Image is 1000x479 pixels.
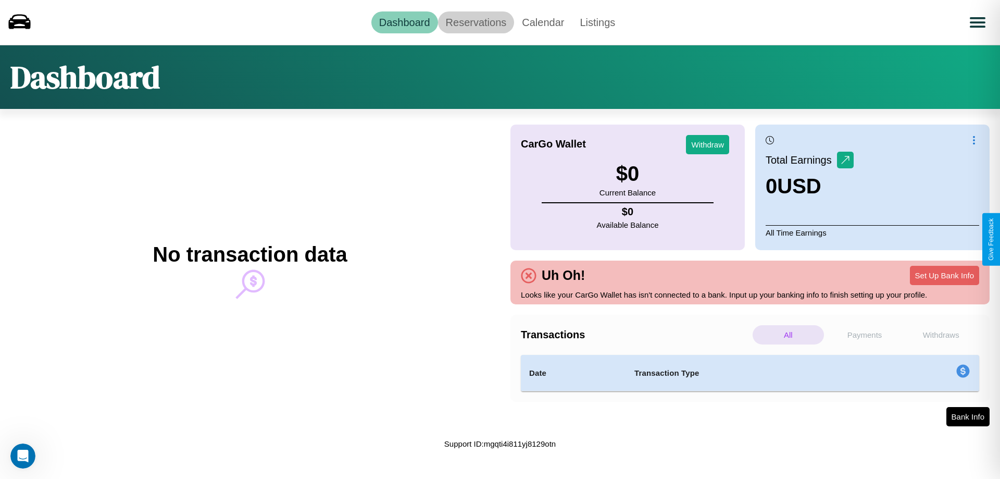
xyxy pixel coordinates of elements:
button: Set Up Bank Info [910,266,979,285]
h3: 0 USD [766,175,854,198]
p: Current Balance [599,186,656,200]
h4: Transactions [521,329,750,341]
h4: Transaction Type [634,367,871,379]
p: Payments [829,325,901,345]
p: Available Balance [597,218,659,232]
a: Listings [572,11,623,33]
h4: $ 0 [597,206,659,218]
iframe: Intercom live chat [10,444,35,469]
p: All [753,325,824,345]
h4: Uh Oh! [536,268,590,283]
p: Total Earnings [766,151,837,169]
p: Withdraws [905,325,977,345]
h4: Date [529,367,618,379]
table: simple table [521,355,979,391]
a: Dashboard [371,11,438,33]
a: Reservations [438,11,515,33]
div: Give Feedback [988,218,995,261]
p: Looks like your CarGo Wallet has isn't connected to a bank. Input up your banking info to finish ... [521,288,979,302]
p: Support ID: mgqti4i811yj8129otn [444,437,556,451]
button: Open menu [963,8,992,37]
a: Calendar [514,11,572,33]
h2: No transaction data [153,243,347,266]
button: Withdraw [686,135,729,154]
h1: Dashboard [10,56,160,99]
p: All Time Earnings [766,225,979,240]
h3: $ 0 [599,162,656,186]
button: Bank Info [946,407,990,426]
h4: CarGo Wallet [521,138,586,150]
